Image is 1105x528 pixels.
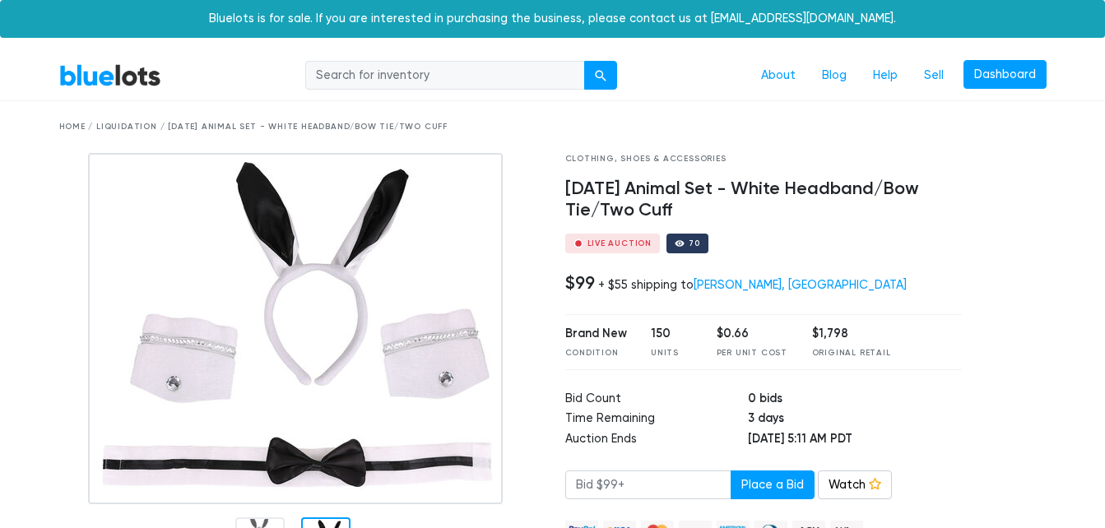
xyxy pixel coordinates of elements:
a: Dashboard [963,60,1047,90]
a: About [748,60,809,91]
div: $0.66 [717,325,787,343]
div: Per Unit Cost [717,347,787,359]
td: [DATE] 5:11 AM PDT [748,430,962,451]
div: Clothing, Shoes & Accessories [565,153,963,165]
div: Condition [565,347,627,359]
h4: $99 [565,272,595,294]
a: Blog [809,60,860,91]
td: 0 bids [748,390,962,410]
button: Place a Bid [731,470,815,500]
div: Original Retail [812,347,891,359]
input: Search for inventory [305,61,585,90]
a: BlueLots [59,63,161,87]
a: Help [860,60,911,91]
input: Bid $99+ [565,470,731,500]
div: 150 [651,325,692,343]
td: 3 days [748,410,962,430]
div: Units [651,347,692,359]
a: Watch [818,470,892,500]
div: 70 [689,239,700,248]
div: Live Auction [587,239,652,248]
td: Bid Count [565,390,749,410]
a: Sell [911,60,957,91]
a: [PERSON_NAME], [GEOGRAPHIC_DATA] [694,278,907,292]
td: Auction Ends [565,430,749,451]
div: + $55 shipping to [598,278,907,292]
td: Time Remaining [565,410,749,430]
div: Home / Liquidation / [DATE] Animal Set - White Headband/Bow Tie/Two Cuff [59,121,1047,133]
h4: [DATE] Animal Set - White Headband/Bow Tie/Two Cuff [565,178,963,221]
div: Brand New [565,325,627,343]
div: $1,798 [812,325,891,343]
img: 8f0fc0d0-72ec-4b9e-a0ea-e24c267d15dc-1746521509.jpg [88,153,503,504]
